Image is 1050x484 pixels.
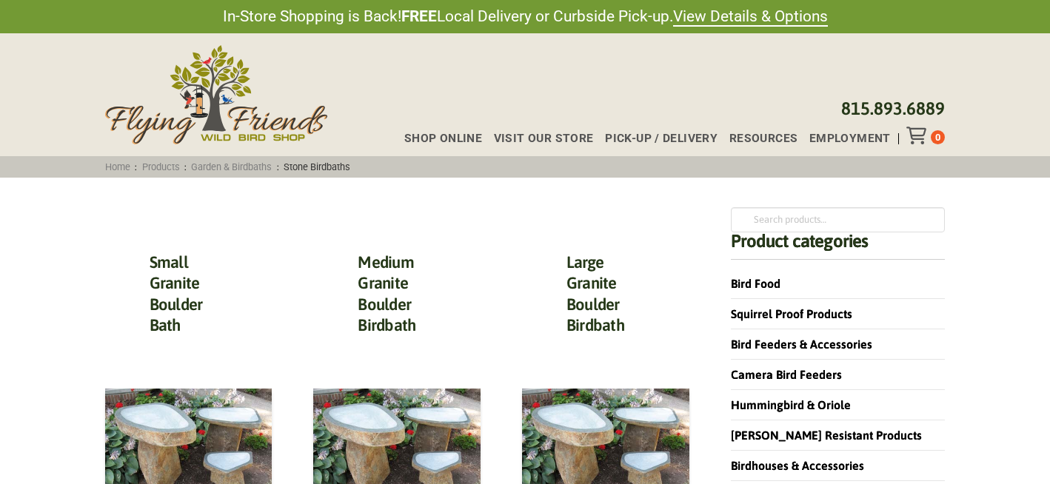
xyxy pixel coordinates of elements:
a: Bird Food [731,277,780,290]
a: Squirrel Proof Products [731,307,852,320]
img: Flying Friends Wild Bird Shop Logo [105,45,327,144]
div: Toggle Off Canvas Content [906,127,931,144]
input: Search products… [731,207,946,232]
h4: Product categories [731,232,946,260]
a: Resources [718,133,797,145]
a: Camera Bird Feeders [731,368,842,381]
span: Resources [729,133,798,145]
a: [PERSON_NAME] Resistant Products [731,428,922,442]
a: Visit Our Store [482,133,593,145]
a: Employment [797,133,891,145]
span: Visit Our Store [494,133,594,145]
a: Hummingbird & Oriole [731,398,851,411]
span: Employment [809,133,891,145]
a: Small Granite Boulder Bath [150,252,203,335]
strong: FREE [401,7,437,25]
a: Home [100,161,135,172]
a: Garden & Birdbaths [187,161,277,172]
a: View Details & Options [673,7,828,27]
span: 0 [935,132,940,143]
a: Medium Granite Boulder Birdbath [358,252,415,335]
span: Shop Online [404,133,482,145]
a: Pick-up / Delivery [593,133,718,145]
span: Stone Birdbaths [279,161,355,172]
a: Bird Feeders & Accessories [731,337,872,351]
a: Products [137,161,184,172]
span: Pick-up / Delivery [605,133,718,145]
a: Birdhouses & Accessories [731,459,864,472]
a: 815.893.6889 [841,98,945,118]
span: In-Store Shopping is Back! Local Delivery or Curbside Pick-up. [223,6,828,27]
a: Shop Online [392,133,482,145]
span: : : : [100,161,355,172]
a: Large Granite Boulder Birdbath [566,252,624,335]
